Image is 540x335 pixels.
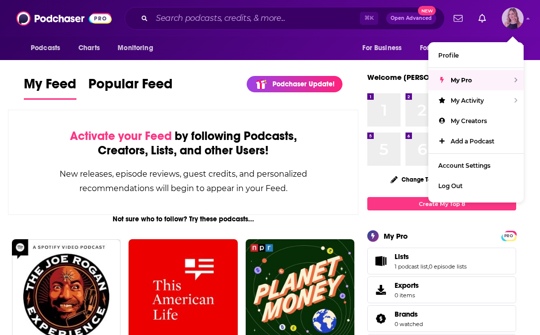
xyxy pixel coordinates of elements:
span: For Podcasters [420,41,468,55]
a: Show notifications dropdown [474,10,490,27]
a: Exports [367,276,516,303]
span: My Creators [451,117,487,125]
a: Lists [395,252,467,261]
a: Account Settings [428,155,524,176]
img: User Profile [502,7,524,29]
span: Charts [78,41,100,55]
span: Account Settings [438,162,490,169]
span: My Activity [451,97,484,104]
a: Charts [72,39,106,58]
span: Log Out [438,182,463,190]
span: Exports [395,281,419,290]
button: open menu [480,39,516,58]
a: Welcome [PERSON_NAME]! [367,72,466,82]
div: Not sure who to follow? Try these podcasts... [8,215,358,223]
span: Lists [367,248,516,274]
span: Popular Feed [88,75,173,98]
span: My Pro [451,76,472,84]
button: Change Top 8 [385,173,446,186]
a: Show notifications dropdown [450,10,467,27]
span: Exports [371,283,391,297]
a: Brands [395,310,423,319]
span: Logged in as Ilana.Dvir [502,7,524,29]
span: PRO [503,232,515,240]
div: by following Podcasts, Creators, Lists, and other Users! [58,129,308,158]
button: Open AdvancedNew [386,12,436,24]
span: Profile [438,52,459,59]
a: PRO [503,232,515,239]
a: Lists [371,254,391,268]
a: Create My Top 8 [367,197,516,210]
input: Search podcasts, credits, & more... [152,10,360,26]
a: My Creators [428,111,524,131]
img: Podchaser - Follow, Share and Rate Podcasts [16,9,112,28]
a: Add a Podcast [428,131,524,151]
span: Add a Podcast [451,137,494,145]
span: Activate your Feed [70,129,172,143]
span: ⌘ K [360,12,378,25]
button: open menu [24,39,73,58]
span: 0 items [395,292,419,299]
button: Show profile menu [502,7,524,29]
span: , [428,263,429,270]
div: My Pro [384,231,408,241]
span: Open Advanced [391,16,432,21]
span: My Feed [24,75,76,98]
span: Podcasts [31,41,60,55]
span: More [487,41,504,55]
ul: Show profile menu [428,42,524,202]
span: Monitoring [118,41,153,55]
a: Brands [371,312,391,326]
span: New [418,6,436,15]
div: New releases, episode reviews, guest credits, and personalized recommendations will begin to appe... [58,167,308,196]
button: open menu [111,39,166,58]
a: 0 episode lists [429,263,467,270]
div: Search podcasts, credits, & more... [125,7,445,30]
a: My Feed [24,75,76,100]
p: Podchaser Update! [272,80,335,88]
a: Profile [428,45,524,66]
a: 1 podcast list [395,263,428,270]
a: 0 watched [395,321,423,328]
span: Lists [395,252,409,261]
a: Popular Feed [88,75,173,100]
span: For Business [362,41,402,55]
button: open menu [355,39,414,58]
span: Brands [367,305,516,332]
button: open menu [413,39,482,58]
span: Brands [395,310,418,319]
